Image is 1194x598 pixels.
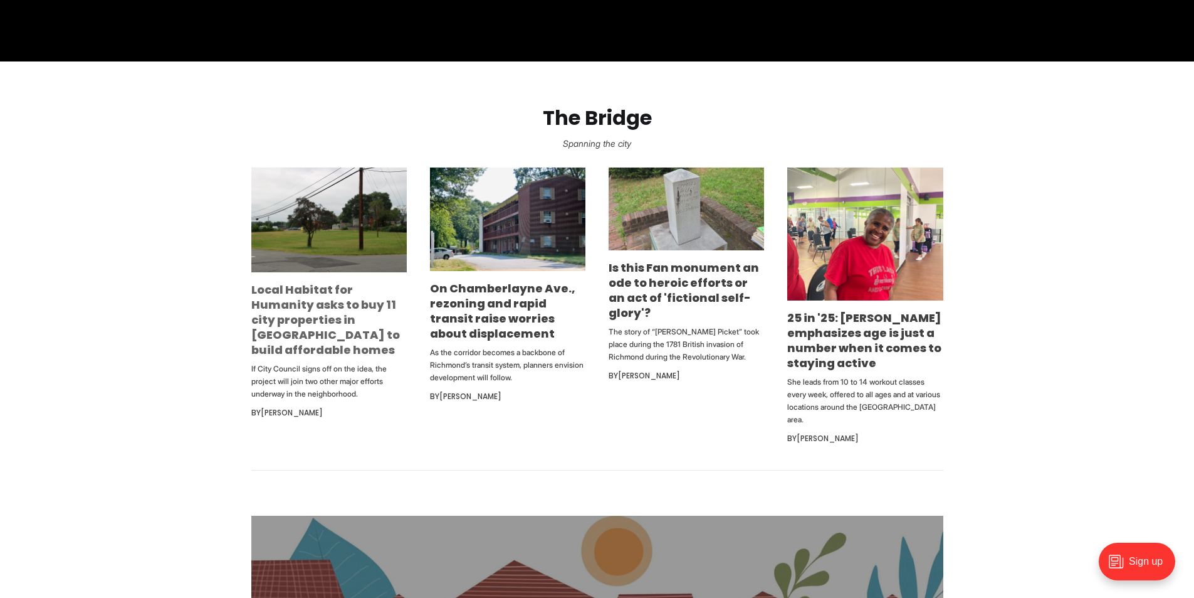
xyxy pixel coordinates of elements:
iframe: portal-trigger [1088,537,1194,598]
div: By [787,431,943,446]
p: She leads from 10 to 14 workout classes every week, offered to all ages and at various locations ... [787,376,943,426]
a: Local Habitat for Humanity asks to buy 11 city properties in [GEOGRAPHIC_DATA] to build affordabl... [251,282,400,358]
div: By [609,368,764,383]
p: If City Council signs off on the idea, the project will join two other major efforts underway in ... [251,363,407,400]
img: Is this Fan monument an ode to heroic efforts or an act of 'fictional self-glory'? [609,168,764,250]
div: By [251,405,407,420]
a: [PERSON_NAME] [261,407,323,418]
a: [PERSON_NAME] [797,433,859,444]
div: By [430,389,585,404]
a: [PERSON_NAME] [439,391,501,402]
p: As the corridor becomes a backbone of Richmond’s transit system, planners envision development wi... [430,346,585,384]
img: 25 in '25: Debra Sims Fleisher emphasizes age is just a number when it comes to staying active [787,168,943,301]
img: Local Habitat for Humanity asks to buy 11 city properties in Northside to build affordable homes [251,168,407,272]
h2: The Bridge [20,107,1174,130]
a: Is this Fan monument an ode to heroic efforts or an act of 'fictional self-glory'? [609,260,759,321]
a: [PERSON_NAME] [618,370,680,381]
a: On Chamberlayne Ave., rezoning and rapid transit raise worries about displacement [430,280,575,341]
a: 25 in '25: [PERSON_NAME] emphasizes age is just a number when it comes to staying active [787,310,941,371]
p: The story of “[PERSON_NAME] Picket” took place during the 1781 British invasion of Richmond durin... [609,326,764,363]
img: On Chamberlayne Ave., rezoning and rapid transit raise worries about displacement [430,168,585,271]
p: Spanning the city [20,135,1174,152]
